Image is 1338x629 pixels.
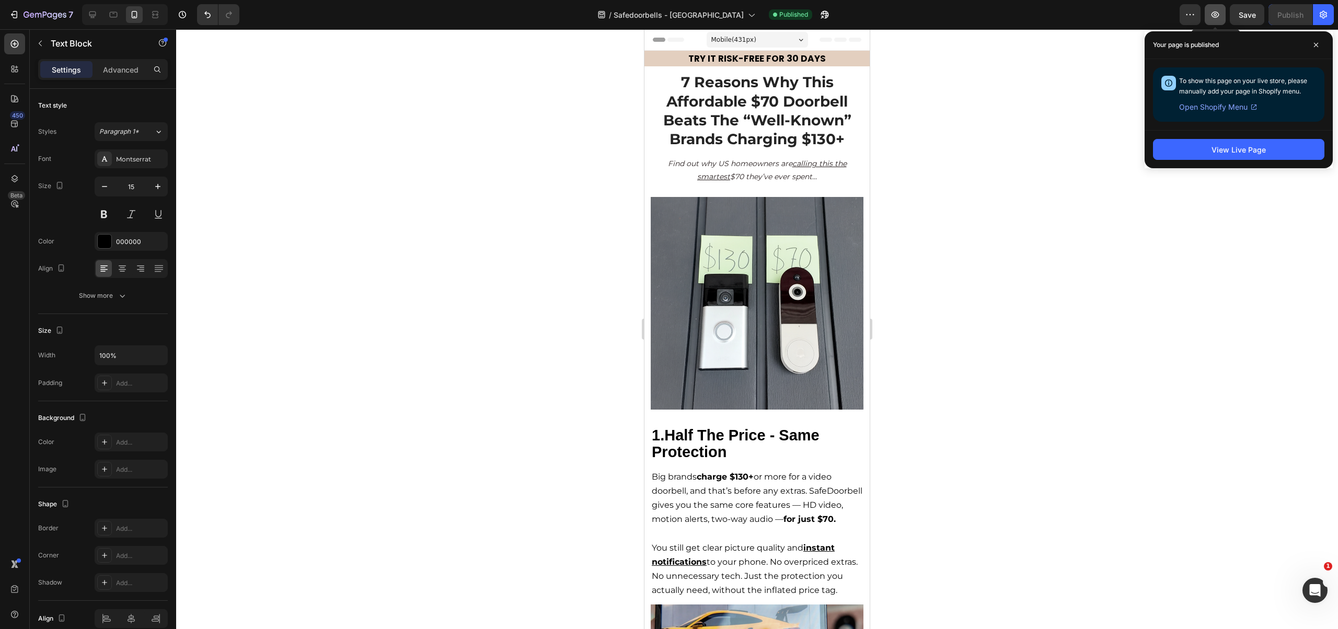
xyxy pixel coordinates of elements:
button: 7 [4,4,78,25]
div: Beta [8,191,25,200]
div: Text style [38,101,67,110]
div: Image [38,464,56,474]
div: Background [38,411,89,425]
div: Montserrat [116,155,165,164]
span: Safedoorbells - [GEOGRAPHIC_DATA] [614,9,744,20]
div: Align [38,612,68,626]
div: Align [38,262,67,276]
div: Size [38,179,66,193]
div: Shadow [38,578,62,587]
div: Add... [116,524,165,533]
div: 450 [10,111,25,120]
button: Show more [38,286,168,305]
span: To show this page on your live store, please manually add your page in Shopify menu. [1179,77,1307,95]
span: Save [1239,10,1256,19]
iframe: Intercom live chat [1302,578,1328,603]
button: Paragraph 1* [95,122,168,141]
span: 1 [1324,562,1332,570]
div: Add... [116,438,165,447]
button: View Live Page [1153,139,1324,160]
div: View Live Page [1212,144,1266,155]
span: Paragraph 1* [99,127,139,136]
div: Publish [1277,9,1304,20]
span: / [609,9,612,20]
div: Size [38,324,66,338]
div: 000000 [116,237,165,247]
div: Padding [38,378,62,388]
div: Add... [116,465,165,474]
div: Corner [38,551,59,560]
input: Auto [95,346,167,365]
p: Advanced [103,64,139,75]
p: Text Block [51,37,140,50]
p: Your page is published [1153,40,1219,50]
div: Add... [116,578,165,588]
button: Save [1230,4,1264,25]
div: Color [38,237,54,246]
div: Add... [116,379,165,388]
span: Open Shopify Menu [1179,101,1248,113]
div: Styles [38,127,56,136]
iframe: Design area [644,29,870,629]
div: Add... [116,551,165,561]
p: 7 [68,8,73,21]
button: Publish [1268,4,1312,25]
div: Font [38,154,51,164]
div: Color [38,437,54,447]
div: Show more [79,290,128,301]
div: Width [38,351,55,360]
span: Published [779,10,808,19]
div: Undo/Redo [197,4,239,25]
p: Settings [52,64,81,75]
div: Border [38,523,59,533]
div: Shape [38,497,72,511]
